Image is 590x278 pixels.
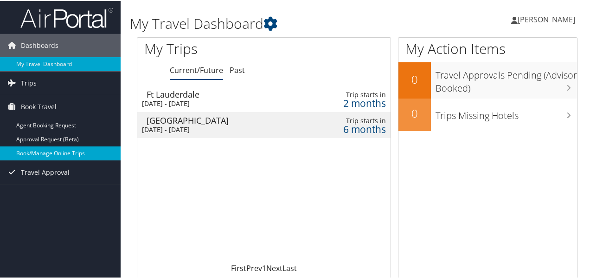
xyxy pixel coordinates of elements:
[144,38,278,58] h1: My Trips
[262,262,266,272] a: 1
[230,64,245,74] a: Past
[436,63,577,94] h3: Travel Approvals Pending (Advisor Booked)
[21,160,70,183] span: Travel Approval
[328,98,386,106] div: 2 months
[398,98,577,130] a: 0Trips Missing Hotels
[21,94,57,118] span: Book Travel
[398,71,431,86] h2: 0
[328,116,386,124] div: Trip starts in
[266,262,282,272] a: Next
[147,115,299,124] div: [GEOGRAPHIC_DATA]
[231,262,246,272] a: First
[130,13,433,33] h1: My Travel Dashboard
[282,262,297,272] a: Last
[518,13,575,24] span: [PERSON_NAME]
[170,64,223,74] a: Current/Future
[20,6,113,28] img: airportal-logo.png
[21,71,37,94] span: Trips
[398,38,577,58] h1: My Action Items
[328,124,386,132] div: 6 months
[246,262,262,272] a: Prev
[142,99,295,107] div: [DATE] - [DATE]
[398,61,577,97] a: 0Travel Approvals Pending (Advisor Booked)
[142,125,295,133] div: [DATE] - [DATE]
[398,105,431,120] h2: 0
[511,5,584,33] a: [PERSON_NAME]
[21,33,58,56] span: Dashboards
[436,104,577,121] h3: Trips Missing Hotels
[328,90,386,98] div: Trip starts in
[147,89,299,98] div: Ft Lauderdale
